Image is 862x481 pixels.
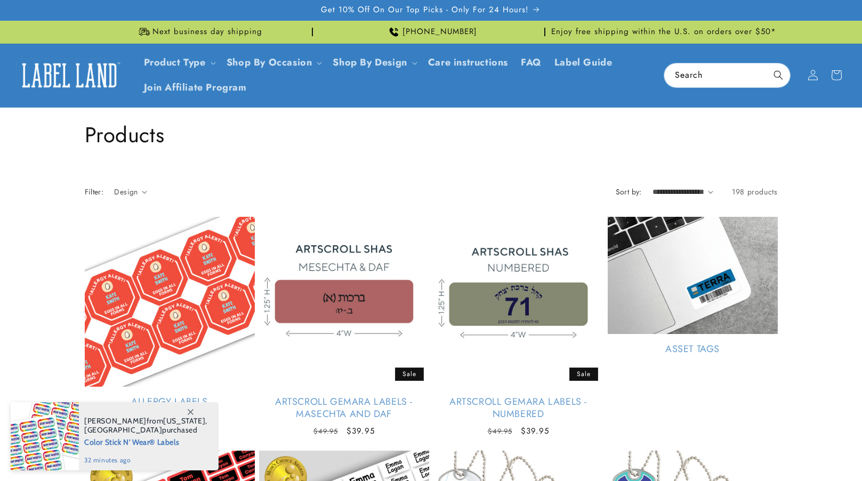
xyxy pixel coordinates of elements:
[402,27,477,37] span: [PHONE_NUMBER]
[144,55,206,69] a: Product Type
[16,59,123,92] img: Label Land
[152,27,262,37] span: Next business day shipping
[767,63,790,87] button: Search
[550,21,778,43] div: Announcement
[326,50,421,75] summary: Shop By Design
[433,396,603,421] a: Artscroll Gemara Labels - Numbered
[548,50,619,75] a: Label Guide
[333,55,407,69] a: Shop By Design
[608,343,778,355] a: Asset Tags
[259,396,429,421] a: Artscroll Gemara Labels - Masechta and Daf
[220,50,327,75] summary: Shop By Occasion
[84,416,147,426] span: [PERSON_NAME]
[163,416,205,426] span: [US_STATE]
[84,425,162,435] span: [GEOGRAPHIC_DATA]
[616,186,642,197] label: Sort by:
[85,186,104,198] h2: Filter:
[114,186,147,198] summary: Design (0 selected)
[317,21,545,43] div: Announcement
[732,186,777,197] span: 198 products
[554,56,613,69] span: Label Guide
[227,56,312,69] span: Shop By Occasion
[422,50,514,75] a: Care instructions
[521,56,542,69] span: FAQ
[428,56,508,69] span: Care instructions
[85,21,313,43] div: Announcement
[114,186,138,197] span: Design
[551,27,776,37] span: Enjoy free shipping within the U.S. on orders over $50*
[85,396,255,408] a: Allergy Labels
[84,417,207,435] span: from , purchased
[138,50,220,75] summary: Product Type
[144,81,247,94] span: Join Affiliate Program
[85,121,778,149] h1: Products
[138,75,253,100] a: Join Affiliate Program
[321,5,529,15] span: Get 10% Off On Our Top Picks - Only For 24 Hours!
[12,55,127,96] a: Label Land
[514,50,548,75] a: FAQ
